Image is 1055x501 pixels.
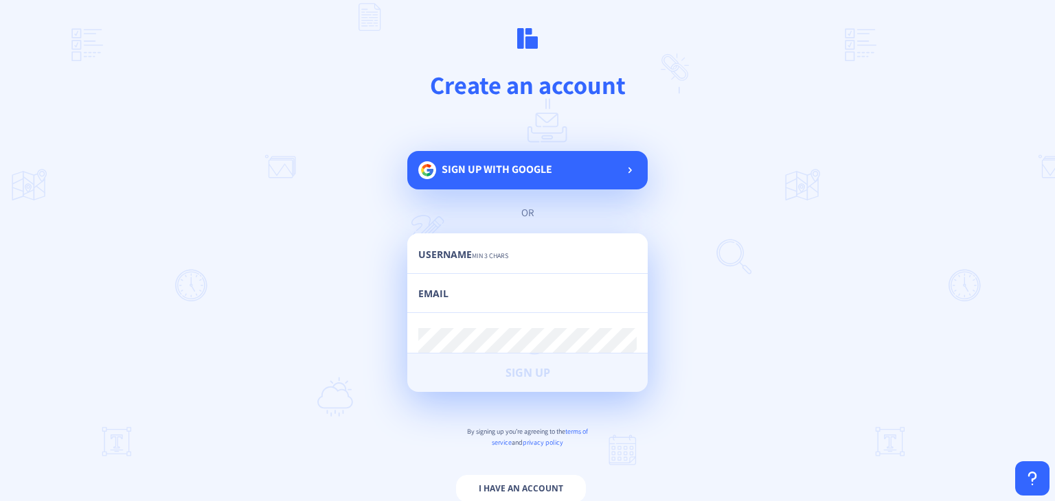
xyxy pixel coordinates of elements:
[421,206,634,220] div: or
[407,353,648,392] button: Sign Up
[517,28,538,49] img: logo.svg
[79,69,976,101] h1: Create an account
[407,426,648,448] p: By signing up you're agreeing to the and
[523,438,563,447] span: privacy policy
[506,367,550,378] span: Sign Up
[418,161,436,179] img: google.svg
[442,162,552,176] span: Sign up with google
[492,427,588,447] span: terms of service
